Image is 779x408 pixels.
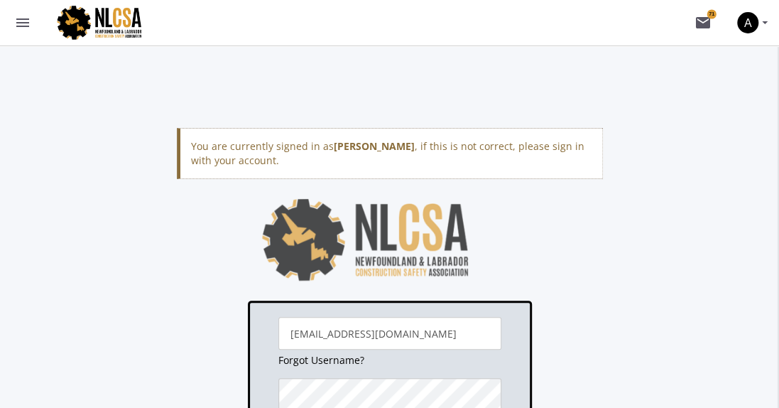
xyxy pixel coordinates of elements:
[278,353,364,367] a: Forgot Username?
[177,128,603,179] div: You are currently signed in as , if this is not correct, please sign in with your account.
[278,317,501,350] input: Username
[45,4,173,42] img: logo.png
[694,14,712,31] mat-icon: mail
[334,139,415,153] b: [PERSON_NAME]
[14,14,31,31] mat-icon: menu
[737,12,758,33] span: A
